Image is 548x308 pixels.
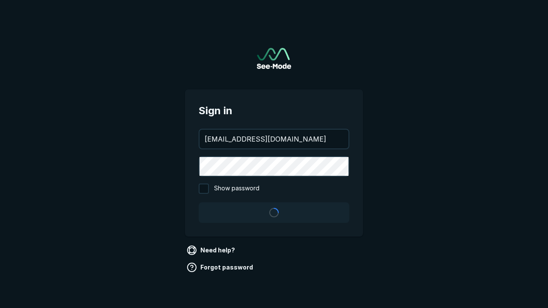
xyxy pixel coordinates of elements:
img: See-Mode Logo [257,48,291,69]
a: Go to sign in [257,48,291,69]
span: Show password [214,184,259,194]
span: Sign in [199,103,349,118]
a: Forgot password [185,261,256,274]
input: your@email.com [200,130,348,148]
a: Need help? [185,243,238,257]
